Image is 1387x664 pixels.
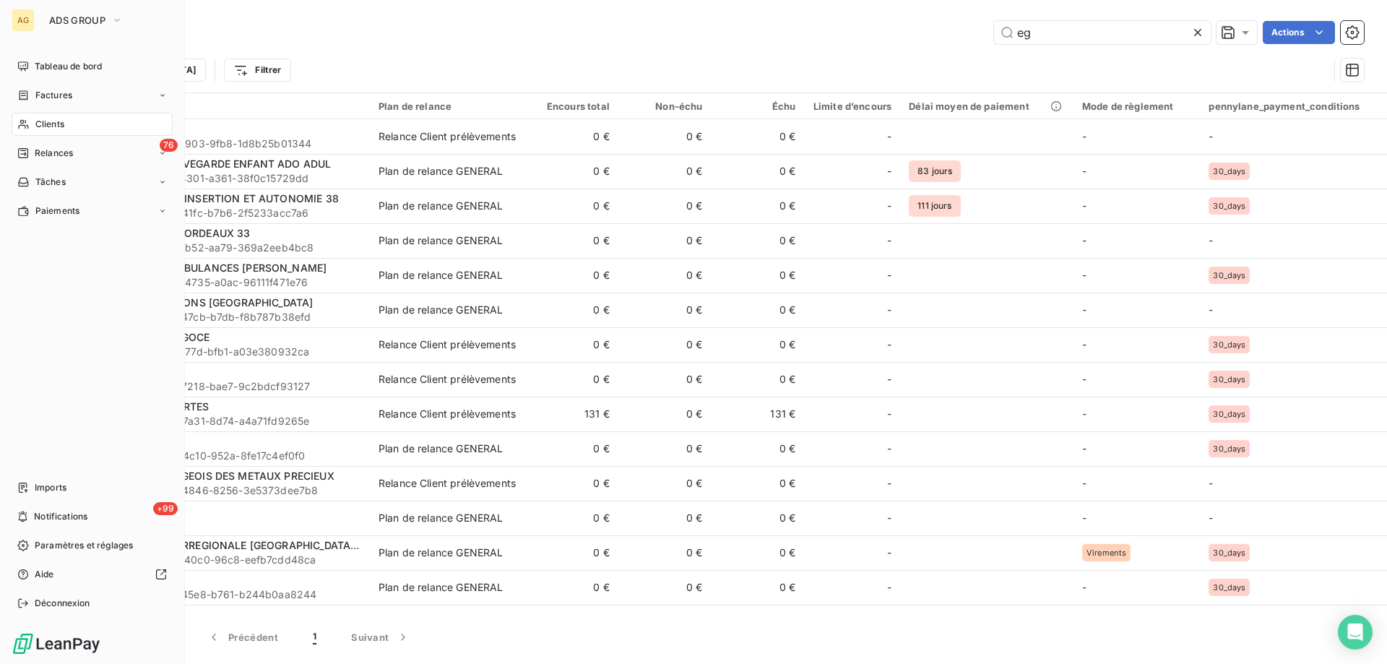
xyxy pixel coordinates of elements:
div: pennylane_payment_conditions [1209,100,1378,112]
button: Suivant [334,622,428,652]
span: Virements [1086,548,1126,557]
td: 0 € [711,189,804,223]
div: Échu [720,100,795,112]
td: 0 € [618,535,712,570]
td: 0 € [525,466,618,501]
td: 0 € [618,223,712,258]
span: - [1082,581,1086,593]
span: - [887,476,891,491]
span: - [1209,234,1213,246]
span: 76 [160,139,178,152]
span: - [1209,512,1213,524]
span: ASS REGIONALE INSERTION ET AUTONOMIE 38 [100,192,339,204]
span: Notifications [34,510,87,523]
div: Plan de relance [379,100,517,112]
td: 0 € [711,501,804,535]
td: 0 € [525,362,618,397]
span: - [887,233,891,248]
div: Relance Client prélèvements [379,407,516,421]
span: 83 jours [909,160,961,182]
button: 1 [295,622,334,652]
span: - [1082,338,1086,350]
span: 30_days [1213,548,1245,557]
span: - [887,199,891,213]
span: ASSOC REG SAUVEGARDE ENFANT ADO ADUL [100,158,331,170]
td: 0 € [618,431,712,466]
span: - [1082,442,1086,454]
span: +99 [153,502,178,515]
td: 0 € [711,570,804,605]
div: Plan de relance GENERAL [379,199,503,213]
td: 0 € [525,293,618,327]
span: db880b51-fe88-45e8-b761-b244b0aa8244 [100,587,361,602]
td: 0 € [711,258,804,293]
span: Aide [35,568,54,581]
span: 0196a584-c8e2-7a31-8d74-a4a71fd9265e [100,414,361,428]
input: Rechercher [994,21,1211,44]
span: Tâches [35,176,66,189]
span: - [1209,130,1213,142]
td: 0 € [711,119,804,154]
span: ADS GROUP [49,14,105,26]
span: - [887,164,891,178]
a: Imports [12,476,173,499]
div: Mode de règlement [1082,100,1191,112]
button: Actions [1263,21,1335,44]
span: 8effd873-75d0-4b52-aa79-369a2eeb4bc8 [100,241,361,255]
td: 0 € [618,397,712,431]
a: Factures [12,84,173,107]
a: Tâches [12,171,173,194]
span: - [887,511,891,525]
div: Open Intercom Messenger [1338,615,1373,650]
span: - [887,337,891,352]
span: 0196a584-dfb4-7218-bae7-9c2bdcf93127 [100,379,361,394]
span: - [1209,477,1213,489]
td: 0 € [618,570,712,605]
div: Plan de relance GENERAL [379,303,503,317]
td: 0 € [525,501,618,535]
div: AG [12,9,35,32]
div: Relance Client prélèvements [379,129,516,144]
span: - [1082,269,1086,281]
td: 0 € [618,293,712,327]
button: Précédent [189,622,295,652]
td: 0 € [618,154,712,189]
span: 49d8559b-2ec7-40c0-96c8-eefb7cdd48ca [100,553,361,567]
td: 0 € [618,327,712,362]
span: 9c2630cf-2087-4c10-952a-8fe17c4ef0f0 [100,449,361,463]
td: 0 € [618,466,712,501]
span: - [1082,512,1086,524]
span: - [887,580,891,595]
span: Tableau de bord [35,60,102,73]
div: Encours total [534,100,610,112]
span: 30_days [1213,340,1245,349]
span: - [1082,303,1086,316]
div: Plan de relance GENERAL [379,268,503,283]
td: 0 € [711,535,804,570]
span: BELLEGARDE AMBULANCES [PERSON_NAME] [100,262,327,274]
td: 0 € [618,258,712,293]
td: 0 € [711,223,804,258]
a: Aide [12,563,173,586]
td: 0 € [525,119,618,154]
span: b3e937bf-18e1-4903-9fb8-1d8b25b01344 [100,137,361,151]
td: 0 € [525,258,618,293]
span: Clients [35,118,64,131]
span: - [887,546,891,560]
span: b9ed031f-63bd-41fc-b7b6-2f5233acc7a6 [100,206,361,220]
span: 30_days [1213,202,1245,210]
span: 09000040 [100,518,361,533]
td: 0 € [711,327,804,362]
span: - [887,441,891,456]
span: 30_days [1213,271,1245,280]
td: 0 € [711,293,804,327]
span: - [887,372,891,387]
span: 9fa5d83c-adb5-47cb-b7db-f8b787b38efd [100,310,361,324]
span: 1 [313,630,316,644]
div: Non-échu [627,100,703,112]
a: Tableau de bord [12,55,173,78]
img: Logo LeanPay [12,632,101,655]
span: Imports [35,481,66,494]
span: - [1082,477,1086,489]
span: - [1082,199,1086,212]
